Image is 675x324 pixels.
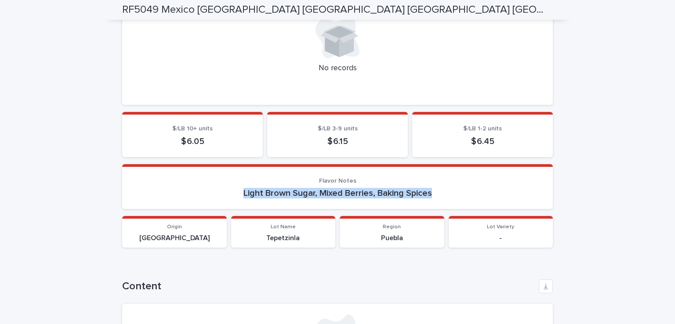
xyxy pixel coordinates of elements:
[487,224,514,230] span: Lot Variety
[319,178,356,184] span: Flavor Notes
[122,280,535,293] h1: Content
[172,126,213,132] span: $/LB 10+ units
[383,224,401,230] span: Region
[122,4,549,16] h2: RF5049 Mexico [GEOGRAPHIC_DATA] [GEOGRAPHIC_DATA] [GEOGRAPHIC_DATA] [GEOGRAPHIC_DATA] 2025
[454,234,548,242] p: -
[236,234,330,242] p: Tepetzinla
[463,126,502,132] span: $/LB 1-2 units
[271,224,296,230] span: Lot Name
[127,234,221,242] p: [GEOGRAPHIC_DATA]
[345,234,439,242] p: Puebla
[278,136,397,147] p: $ 6.15
[133,136,252,147] p: $ 6.05
[133,64,542,73] p: No records
[318,126,358,132] span: $/LB 3-9 units
[423,136,542,147] p: $ 6.45
[167,224,182,230] span: Origin
[133,188,542,198] p: Light Brown Sugar, Mixed Berries, Baking Spices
